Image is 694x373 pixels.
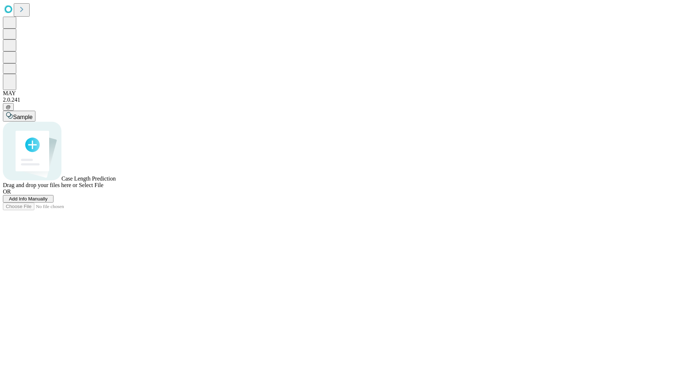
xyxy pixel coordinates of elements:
button: Sample [3,111,35,122]
span: Add Info Manually [9,196,48,202]
div: 2.0.241 [3,97,691,103]
button: Add Info Manually [3,195,53,203]
button: @ [3,103,14,111]
span: OR [3,188,11,195]
span: Select File [79,182,103,188]
span: Sample [13,114,33,120]
span: @ [6,104,11,110]
span: Case Length Prediction [61,175,116,182]
div: MAY [3,90,691,97]
span: Drag and drop your files here or [3,182,77,188]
